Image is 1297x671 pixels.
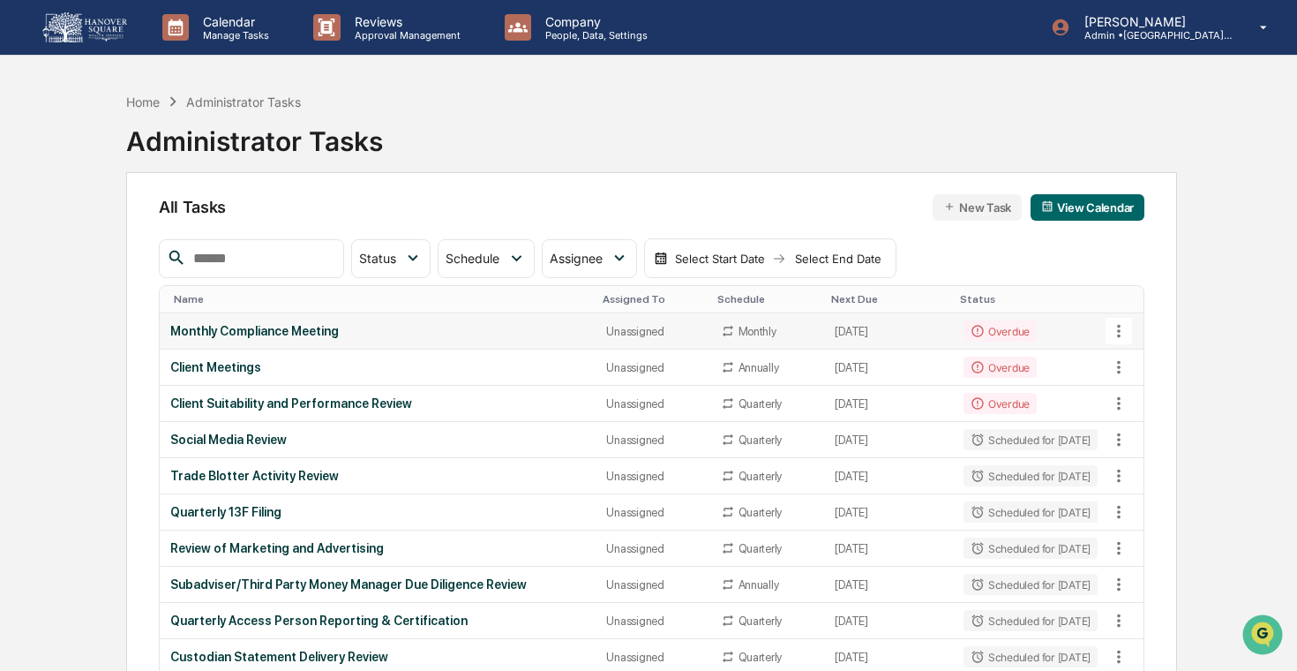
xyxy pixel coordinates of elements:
div: Overdue [963,320,1037,342]
td: [DATE] [824,313,952,350]
div: Custodian Statement Delivery Review [170,650,586,664]
div: Annually [738,361,779,374]
div: Unassigned [606,506,699,519]
div: Unassigned [606,542,699,555]
div: Overdue [963,393,1037,414]
img: arrow right [772,252,786,266]
div: Review of Marketing and Advertising [170,541,586,555]
div: Toggle SortBy [831,293,945,305]
div: Quarterly [738,470,783,483]
iframe: Open customer support [1241,613,1288,660]
img: 1746055101610-c473b297-6a78-478c-a979-82029cc54cd1 [18,135,49,167]
div: Scheduled for [DATE] [963,574,1098,595]
div: Unassigned [606,397,699,411]
button: See all [274,192,321,214]
a: 🔎Data Lookup [11,388,118,419]
div: Unassigned [606,325,699,338]
p: Admin • [GEOGRAPHIC_DATA] Wealth Advisors [1070,29,1234,41]
img: logo [42,12,127,42]
td: [DATE] [824,531,952,567]
div: Annually [738,578,779,592]
div: Unassigned [606,361,699,374]
div: Client Suitability and Performance Review [170,396,586,411]
td: [DATE] [824,350,952,386]
div: Quarterly [738,397,783,411]
div: Scheduled for [DATE] [963,501,1098,523]
div: Social Media Review [170,433,586,447]
div: Administrator Tasks [186,94,301,109]
div: Select Start Date [671,252,768,266]
div: Quarterly Access Person Reporting & Certification [170,614,586,628]
p: People, Data, Settings [531,29,656,41]
div: Quarterly [738,506,783,519]
td: [DATE] [824,422,952,458]
span: Attestations [146,361,219,379]
button: View Calendar [1031,194,1144,221]
div: Monthly Compliance Meeting [170,324,586,338]
span: [DATE] [156,288,192,302]
div: Start new chat [79,135,289,153]
div: Unassigned [606,578,699,592]
div: Client Meetings [170,360,586,374]
img: Cece Ferraez [18,223,46,252]
p: Company [531,14,656,29]
div: Unassigned [606,651,699,664]
td: [DATE] [824,386,952,422]
div: Unassigned [606,434,699,447]
span: Preclearance [35,361,114,379]
img: 8933085812038_c878075ebb4cc5468115_72.jpg [37,135,69,167]
span: All Tasks [159,198,226,216]
div: Quarterly 13F Filing [170,505,586,519]
div: Scheduled for [DATE] [963,610,1098,631]
div: Scheduled for [DATE] [963,429,1098,450]
span: Schedule [446,251,499,266]
div: We're available if you need us! [79,153,243,167]
div: Scheduled for [DATE] [963,646,1098,667]
span: Assignee [550,251,603,266]
td: [DATE] [824,567,952,603]
div: 🗄️ [128,363,142,377]
a: 🗄️Attestations [121,354,226,386]
p: Reviews [341,14,469,29]
div: Scheduled for [DATE] [963,538,1098,559]
td: [DATE] [824,494,952,531]
span: [PERSON_NAME] [55,240,143,254]
div: 🔎 [18,396,32,411]
div: Toggle SortBy [603,293,702,305]
p: Manage Tasks [189,29,278,41]
p: [PERSON_NAME] [1070,14,1234,29]
td: [DATE] [824,458,952,494]
div: Administrator Tasks [126,111,383,157]
span: 16 minutes ago [156,240,239,254]
p: Approval Management [341,29,469,41]
div: Quarterly [738,434,783,447]
div: 🖐️ [18,363,32,377]
button: New Task [933,194,1022,221]
div: Unassigned [606,470,699,483]
div: Subadviser/Third Party Money Manager Due Diligence Review [170,577,586,592]
img: calendar [1041,200,1053,213]
div: Unassigned [606,614,699,628]
span: Data Lookup [35,395,111,412]
div: Toggle SortBy [1108,293,1143,305]
div: Past conversations [18,196,118,210]
div: Quarterly [738,651,783,664]
span: Pylon [176,438,214,451]
button: Start new chat [300,140,321,162]
div: Quarterly [738,614,783,628]
p: Calendar [189,14,278,29]
div: Monthly [738,325,776,338]
div: Toggle SortBy [717,293,818,305]
img: calendar [654,252,668,266]
div: Scheduled for [DATE] [963,465,1098,486]
a: 🖐️Preclearance [11,354,121,386]
td: [DATE] [824,603,952,639]
span: • [146,240,153,254]
div: Toggle SortBy [960,293,1101,305]
p: How can we help? [18,37,321,65]
div: Overdue [963,357,1037,378]
div: Quarterly [738,542,783,555]
span: [PERSON_NAME] [55,288,143,302]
